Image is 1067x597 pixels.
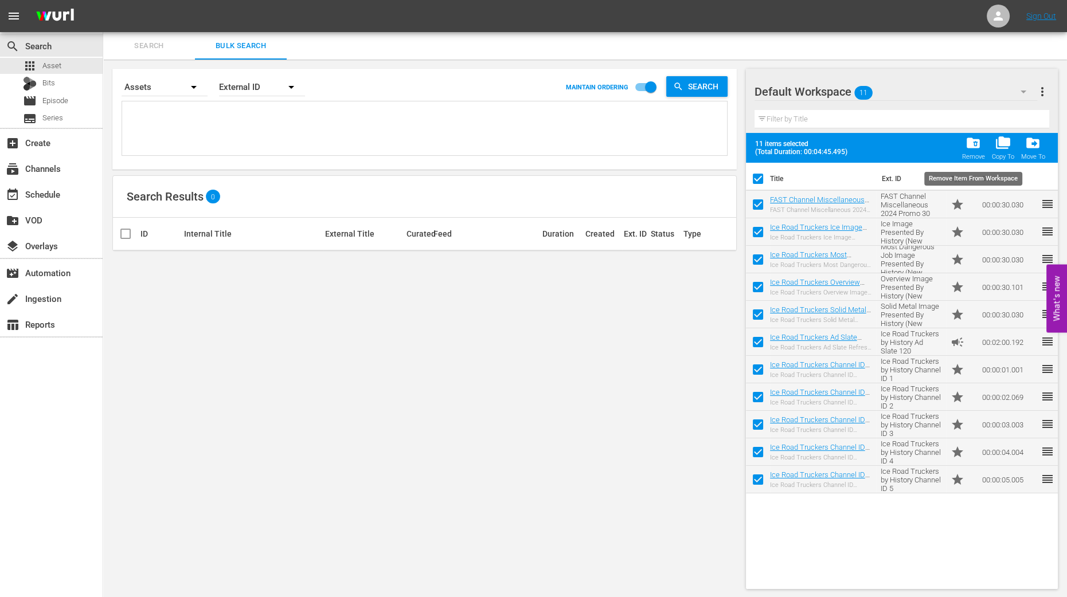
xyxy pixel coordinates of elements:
span: Copy Item To Workspace [988,132,1018,164]
div: Ext. ID [624,229,647,238]
div: FAST Channel Miscellaneous 2024 Promo 30 [770,206,872,214]
td: 00:02:00.192 [978,328,1041,356]
td: 00:00:04.004 [978,438,1041,466]
td: FAST Channel Miscellaneous 2024 Promo 30 [876,191,946,218]
a: Ice Road Truckers Solid Metal Image Presented By History (New Logo) 30 [770,305,871,331]
span: more_vert [1035,85,1049,99]
a: Ice Road Truckers Channel ID Refresh 4 [770,443,870,460]
span: Promo [951,445,964,459]
div: Ice Road Truckers Channel ID Refresh 2 [770,399,872,406]
span: Series [42,112,63,124]
span: Promo [951,308,964,321]
td: 00:00:30.030 [978,301,1041,328]
td: 00:00:30.030 [978,191,1041,218]
span: reorder [1041,335,1054,348]
div: Copy To [992,153,1014,160]
td: 00:00:05.005 [978,466,1041,493]
span: Episode [23,94,37,108]
a: FAST Channel Miscellaneous 2024 Promo 30 [770,195,869,213]
span: menu [7,9,21,23]
div: Remove [962,153,985,160]
a: Ice Road Truckers Ad Slate Refresh 120 [770,333,862,350]
span: Bulk Search [202,40,280,53]
div: Ice Road Truckers Channel ID Refresh 1 [770,371,872,379]
button: Remove [959,132,988,164]
span: Overlays [6,239,19,253]
div: Type [683,229,702,238]
div: Ice Road Truckers Channel ID Refresh 5 [770,481,872,489]
span: Episode [42,95,68,107]
span: Schedule [6,188,19,202]
span: Ad [951,335,964,349]
span: Reports [6,318,19,332]
span: Promo [951,418,964,431]
a: Ice Road Truckers Most Dangerous Job Image Presented By History (New Logo) 30 [770,250,857,285]
span: Promo [951,390,964,404]
div: Bits [23,77,37,91]
span: Automation [6,266,19,280]
span: drive_file_move [1025,135,1041,151]
span: reorder [1041,252,1054,266]
a: Ice Road Truckers Channel ID Refresh 2 [770,388,870,405]
span: Bits [42,77,55,89]
div: Ice Road Truckers Ad Slate Refresh 120 [770,344,872,351]
p: MAINTAIN ORDERING [566,84,628,91]
button: Move To [1018,132,1049,164]
div: External Title [325,229,403,238]
td: Ice Road Truckers Most Dangerous Job Image Presented By History (New Logo) 30 [876,246,946,273]
button: Search [666,76,728,97]
td: Ice Road Truckers by History Channel ID 2 [876,383,946,411]
span: Promo [951,198,964,211]
span: Series [23,112,37,125]
div: Feed [433,229,538,238]
div: Created [585,229,620,238]
th: Duration [975,163,1044,195]
span: Search [110,40,188,53]
span: Channels [6,162,19,176]
span: folder_delete [966,135,981,151]
span: Search [683,76,728,97]
div: Ice Road Truckers Solid Metal Image Presented By History (New Logo) 30 [770,316,872,324]
div: Assets [122,71,208,103]
span: reorder [1041,417,1054,431]
span: 11 [854,81,873,105]
a: Ice Road Truckers Overview Image Presented By History (New Logo) 30 [770,278,865,304]
div: Ice Road Truckers Ice Image Presented By History (New Logo) 30 [770,234,872,241]
span: 0 [206,193,220,201]
span: 11 items selected [755,140,853,148]
td: Ice Road Truckers Overview Image Presented By History (New Logo) 30 [876,273,946,301]
td: 00:00:30.101 [978,273,1041,301]
div: Curated [407,229,430,238]
div: Move To [1021,153,1045,160]
span: Ingestion [6,292,19,306]
span: Promo [951,225,964,239]
div: Status [651,229,680,238]
a: Ice Road Truckers Ice Image Presented By History (New Logo) 30 [770,223,867,249]
span: reorder [1041,280,1054,293]
a: Sign Out [1026,11,1056,21]
span: Move Item To Workspace [1018,132,1049,164]
span: reorder [1041,362,1054,376]
td: 00:00:30.030 [978,218,1041,246]
td: Ice Road Truckers Ice Image Presented By History (New Logo) 30 [876,218,946,246]
div: Ice Road Truckers Channel ID Refresh 3 [770,426,872,434]
td: Ice Road Truckers by History Channel ID 1 [876,356,946,383]
span: folder_copy [995,135,1011,151]
th: Type [944,163,975,195]
span: Promo [951,363,964,376]
td: 00:00:02.069 [978,383,1041,411]
span: reorder [1041,390,1054,403]
div: External ID [219,71,305,103]
a: Ice Road Truckers Channel ID Refresh 3 [770,415,870,433]
div: Ice Road Truckers Channel ID Refresh 4 [770,454,872,461]
td: Ice Road Truckers by History Channel ID 4 [876,438,946,466]
td: 00:00:03.003 [978,411,1041,438]
div: Default Workspace [755,76,1038,108]
span: Search [6,40,19,53]
span: Promo [951,473,964,486]
span: Create [6,136,19,150]
span: reorder [1041,197,1054,211]
button: Copy To [988,132,1018,164]
td: 00:00:30.030 [978,246,1041,273]
td: Ice Road Truckers by History Ad Slate 120 [876,328,946,356]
